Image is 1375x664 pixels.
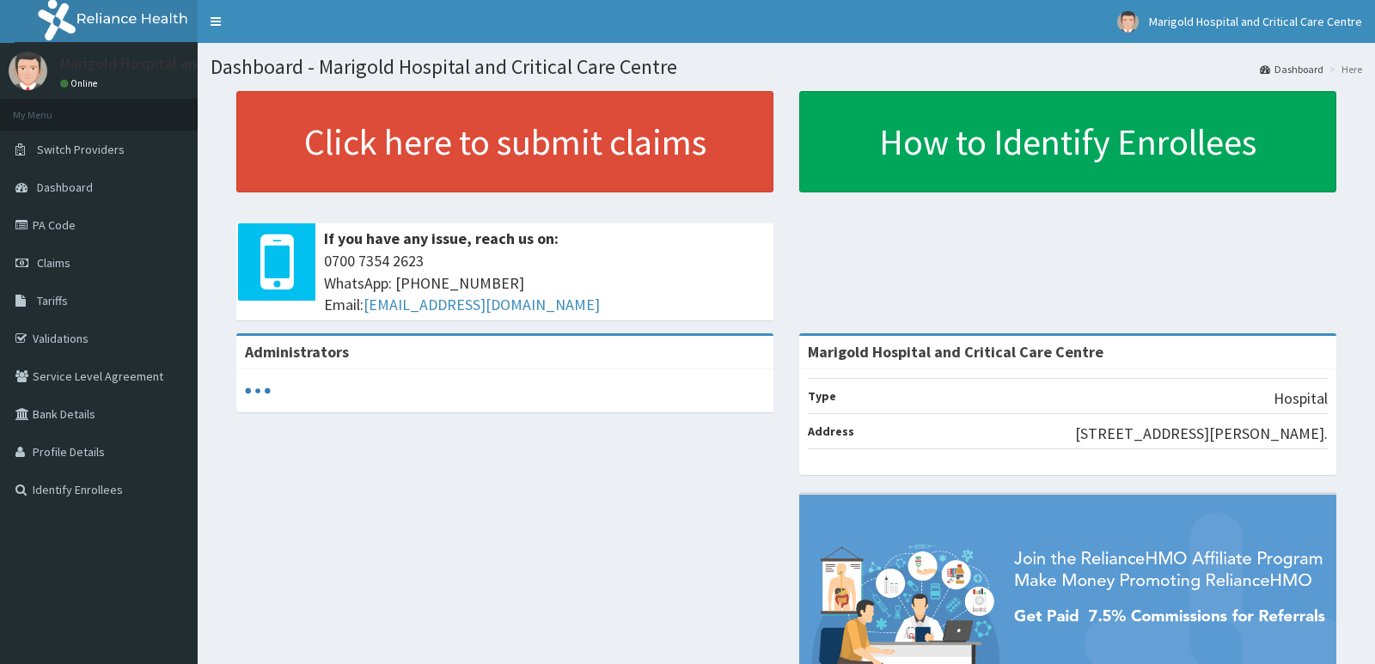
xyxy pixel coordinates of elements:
h1: Dashboard - Marigold Hospital and Critical Care Centre [211,56,1362,78]
a: Dashboard [1260,62,1323,76]
a: Click here to submit claims [236,91,773,192]
p: Marigold Hospital and Critical Care Centre [60,56,339,71]
strong: Marigold Hospital and Critical Care Centre [808,342,1103,362]
span: Marigold Hospital and Critical Care Centre [1149,14,1362,29]
p: [STREET_ADDRESS][PERSON_NAME]. [1075,423,1328,445]
a: Online [60,77,101,89]
p: Hospital [1274,387,1328,410]
img: User Image [9,52,47,90]
span: Dashboard [37,180,93,195]
span: 0700 7354 2623 WhatsApp: [PHONE_NUMBER] Email: [324,250,765,316]
svg: audio-loading [245,378,271,404]
a: [EMAIL_ADDRESS][DOMAIN_NAME] [364,295,600,314]
b: Administrators [245,342,349,362]
span: Claims [37,255,70,271]
img: User Image [1117,11,1139,33]
span: Tariffs [37,293,68,308]
a: How to Identify Enrollees [799,91,1336,192]
b: Type [808,388,836,404]
li: Here [1325,62,1362,76]
b: Address [808,423,854,439]
span: Switch Providers [37,142,125,157]
b: If you have any issue, reach us on: [324,228,559,248]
